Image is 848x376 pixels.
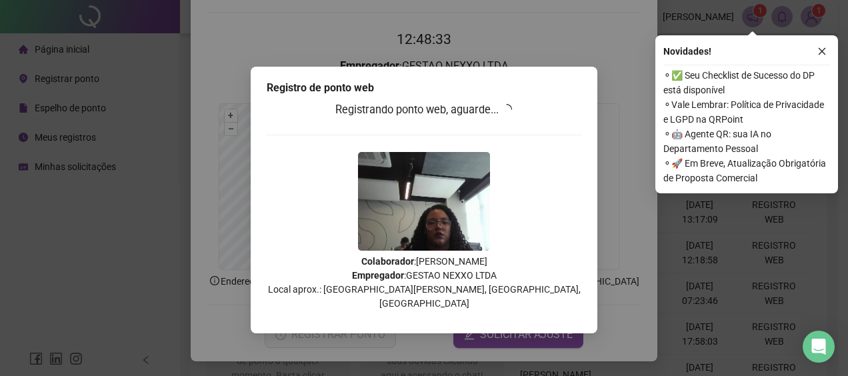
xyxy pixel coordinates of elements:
[267,101,581,119] h3: Registrando ponto web, aguarde...
[358,152,490,251] img: Z
[663,44,711,59] span: Novidades !
[361,256,414,267] strong: Colaborador
[352,270,404,281] strong: Empregador
[663,156,830,185] span: ⚬ 🚀 Em Breve, Atualização Obrigatória de Proposta Comercial
[499,101,515,117] span: loading
[803,331,835,363] div: Open Intercom Messenger
[663,68,830,97] span: ⚬ ✅ Seu Checklist de Sucesso do DP está disponível
[267,255,581,311] p: : [PERSON_NAME] : GESTAO NEXXO LTDA Local aprox.: [GEOGRAPHIC_DATA][PERSON_NAME], [GEOGRAPHIC_DAT...
[817,47,827,56] span: close
[267,80,581,96] div: Registro de ponto web
[663,97,830,127] span: ⚬ Vale Lembrar: Política de Privacidade e LGPD na QRPoint
[663,127,830,156] span: ⚬ 🤖 Agente QR: sua IA no Departamento Pessoal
